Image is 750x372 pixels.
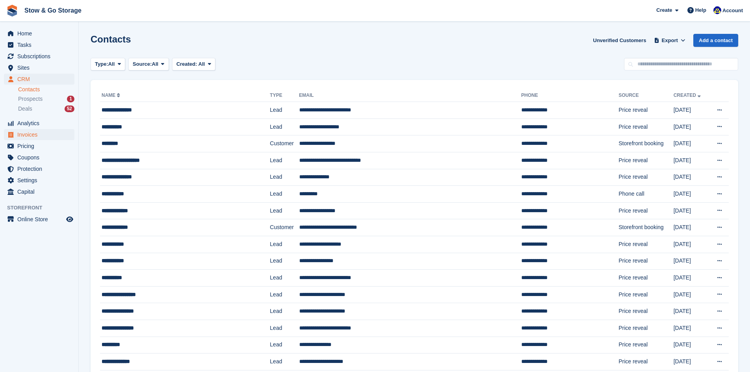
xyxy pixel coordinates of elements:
span: Type: [95,60,108,68]
a: menu [4,74,74,85]
td: Customer [270,219,299,236]
a: menu [4,141,74,152]
td: [DATE] [674,253,709,270]
a: menu [4,39,74,50]
td: [DATE] [674,202,709,219]
td: [DATE] [674,337,709,353]
span: Export [662,37,678,44]
td: [DATE] [674,236,709,253]
td: [DATE] [674,303,709,320]
a: Contacts [18,86,74,93]
td: Lead [270,169,299,186]
td: [DATE] [674,186,709,203]
td: Price reveal [619,202,674,219]
a: Deals 52 [18,105,74,113]
th: Email [299,89,521,102]
a: menu [4,186,74,197]
a: Created [674,93,702,98]
button: Type: All [91,58,125,71]
a: menu [4,62,74,73]
td: [DATE] [674,353,709,370]
span: Storefront [7,204,78,212]
a: Stow & Go Storage [21,4,85,17]
td: Price reveal [619,152,674,169]
td: [DATE] [674,152,709,169]
a: menu [4,175,74,186]
td: Lead [270,286,299,303]
span: Invoices [17,129,65,140]
span: CRM [17,74,65,85]
td: Price reveal [619,102,674,119]
td: Lead [270,186,299,203]
a: menu [4,51,74,62]
td: Storefront booking [619,135,674,152]
img: stora-icon-8386f47178a22dfd0bd8f6a31ec36ba5ce8667c1dd55bd0f319d3a0aa187defe.svg [6,5,18,17]
td: Price reveal [619,270,674,287]
td: [DATE] [674,270,709,287]
td: [DATE] [674,102,709,119]
td: [DATE] [674,320,709,337]
a: menu [4,214,74,225]
a: Prospects 1 [18,95,74,103]
span: Account [722,7,743,15]
td: Price reveal [619,303,674,320]
th: Type [270,89,299,102]
span: All [198,61,205,67]
th: Source [619,89,674,102]
a: Add a contact [693,34,738,47]
td: Lead [270,337,299,353]
a: menu [4,152,74,163]
td: Price reveal [619,337,674,353]
span: All [108,60,115,68]
td: Lead [270,118,299,135]
td: [DATE] [674,135,709,152]
span: Sites [17,62,65,73]
a: Unverified Customers [590,34,649,47]
span: Protection [17,163,65,174]
td: Price reveal [619,286,674,303]
span: All [152,60,159,68]
td: Storefront booking [619,219,674,236]
td: Customer [270,135,299,152]
span: Online Store [17,214,65,225]
span: Prospects [18,95,43,103]
td: Lead [270,236,299,253]
span: Pricing [17,141,65,152]
span: Create [656,6,672,14]
span: Analytics [17,118,65,129]
td: Price reveal [619,169,674,186]
td: Price reveal [619,253,674,270]
td: [DATE] [674,169,709,186]
a: menu [4,163,74,174]
span: Capital [17,186,65,197]
span: Tasks [17,39,65,50]
div: 1 [67,96,74,102]
a: menu [4,129,74,140]
span: Source: [133,60,152,68]
td: Price reveal [619,118,674,135]
h1: Contacts [91,34,131,44]
td: Lead [270,253,299,270]
span: Home [17,28,65,39]
button: Source: All [128,58,169,71]
td: Price reveal [619,320,674,337]
td: Lead [270,303,299,320]
td: Price reveal [619,236,674,253]
td: Price reveal [619,353,674,370]
td: [DATE] [674,219,709,236]
span: Coupons [17,152,65,163]
td: Phone call [619,186,674,203]
td: Lead [270,152,299,169]
th: Phone [521,89,619,102]
td: Lead [270,202,299,219]
button: Created: All [172,58,215,71]
span: Created: [176,61,197,67]
td: Lead [270,320,299,337]
td: [DATE] [674,286,709,303]
a: menu [4,118,74,129]
div: 52 [65,105,74,112]
span: Deals [18,105,32,113]
td: Lead [270,270,299,287]
button: Export [652,34,687,47]
td: Lead [270,102,299,119]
